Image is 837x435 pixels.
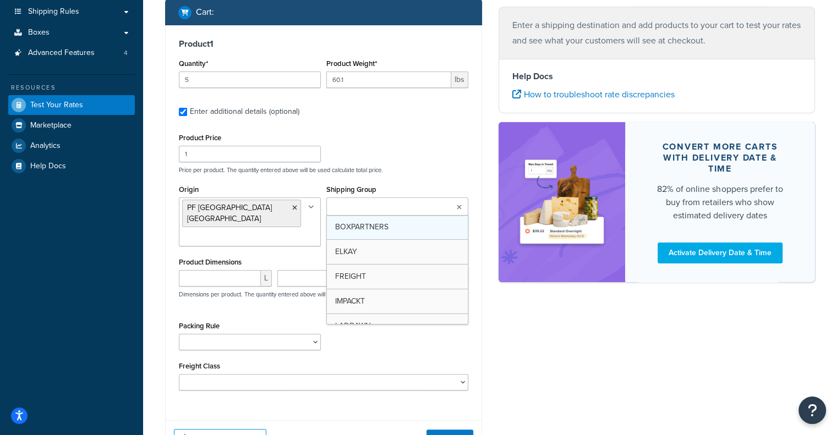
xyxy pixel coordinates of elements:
h3: Product 1 [179,38,468,49]
span: Shipping Rules [28,7,79,16]
p: Price per product. The quantity entered above will be used calculate total price. [176,166,471,174]
a: BOXPARTNERS [327,215,468,239]
li: Advanced Features [8,43,135,63]
span: IMPACKT [335,295,365,307]
label: Product Price [179,134,221,142]
a: Shipping Rules [8,2,135,22]
a: Analytics [8,136,135,156]
a: Test Your Rates [8,95,135,115]
span: ELKAY [335,246,357,257]
a: Activate Delivery Date & Time [658,242,783,263]
span: LADDAWN [335,320,371,332]
h4: Help Docs [512,70,802,83]
span: Advanced Features [28,48,95,58]
a: ELKAY [327,240,468,264]
label: Product Weight* [326,59,377,68]
div: Convert more carts with delivery date & time [652,141,789,174]
h2: Cart : [196,7,214,17]
a: LADDAWN [327,314,468,338]
input: 0 [179,71,321,88]
p: Enter a shipping destination and add products to your cart to test your rates and see what your c... [512,18,802,48]
span: 4 [124,48,128,58]
a: Help Docs [8,156,135,176]
span: Analytics [30,141,61,151]
button: Open Resource Center [798,397,826,424]
label: Packing Rule [179,322,220,330]
a: IMPACKT [327,289,468,313]
a: FREIGHT [327,265,468,289]
div: Enter additional details (optional) [190,104,299,119]
span: BOXPARTNERS [335,221,389,233]
span: lbs [451,71,468,88]
label: Shipping Group [326,185,376,194]
label: Quantity* [179,59,208,68]
label: Freight Class [179,362,220,370]
div: Resources [8,83,135,92]
label: Origin [179,185,199,194]
span: L [261,270,272,287]
span: FREIGHT [335,271,366,282]
span: Test Your Rates [30,101,83,110]
a: Marketplace [8,115,135,135]
label: Product Dimensions [179,258,242,266]
a: Advanced Features4 [8,43,135,63]
span: Help Docs [30,162,66,171]
input: 0.00 [326,71,451,88]
img: feature-image-ddt-36eae7f7280da8017bfb280eaccd9c446f90b1fe08728e4019434db127062ab4.png [515,139,609,266]
p: Dimensions per product. The quantity entered above will be used calculate total volume. [176,290,407,298]
span: Marketplace [30,121,72,130]
a: How to troubleshoot rate discrepancies [512,88,675,101]
span: Boxes [28,28,50,37]
div: 82% of online shoppers prefer to buy from retailers who show estimated delivery dates [652,182,789,222]
span: PF [GEOGRAPHIC_DATA] [GEOGRAPHIC_DATA] [187,202,272,224]
a: Boxes [8,23,135,43]
input: Enter additional details (optional) [179,108,187,116]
